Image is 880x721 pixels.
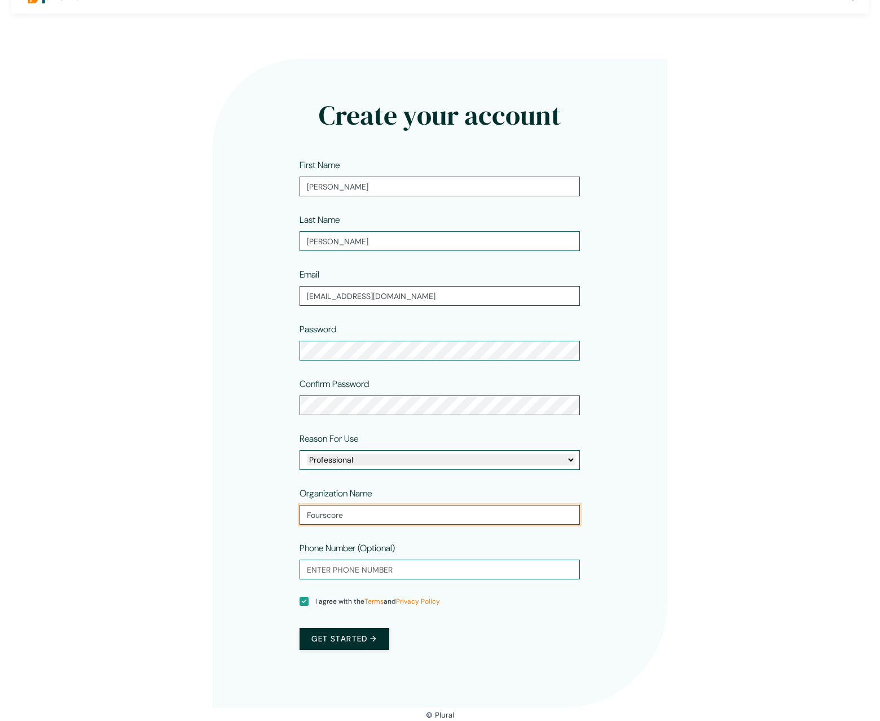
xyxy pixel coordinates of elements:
small: © Plural [426,711,454,719]
input: Enter phone number [300,560,580,579]
button: Get started → [300,628,389,650]
input: First name [300,177,580,196]
input: Last name [300,231,580,251]
span: I agree with the and [315,596,440,606]
label: Email [300,268,319,282]
label: Confirm Password [300,377,369,391]
a: Terms [364,597,384,606]
label: Reason For Use [300,432,358,446]
a: Privacy Policy [396,597,440,606]
label: Phone Number (Optional) [300,542,395,555]
label: Organization Name [300,487,372,500]
label: Password [300,323,336,336]
h2: Create your account [262,99,618,132]
input: I agree with theTermsandPrivacy Policy [300,597,309,606]
input: Email address [300,286,580,306]
input: Enter organization name [300,505,580,525]
label: First Name [300,159,340,172]
label: Last Name [300,213,340,227]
